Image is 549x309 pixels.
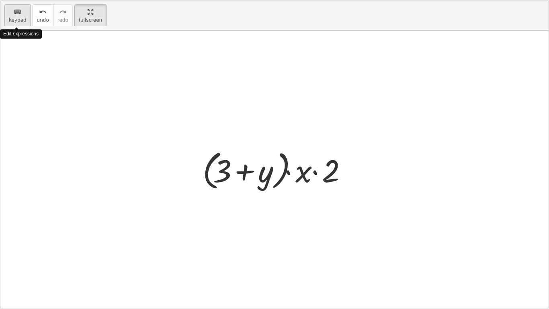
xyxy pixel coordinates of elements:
[33,4,53,26] button: undoundo
[9,17,27,23] span: keypad
[37,17,49,23] span: undo
[74,4,107,26] button: fullscreen
[59,7,67,17] i: redo
[53,4,73,26] button: redoredo
[14,7,21,17] i: keyboard
[57,17,68,23] span: redo
[79,17,102,23] span: fullscreen
[39,7,47,17] i: undo
[4,4,31,26] button: keyboardkeypad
